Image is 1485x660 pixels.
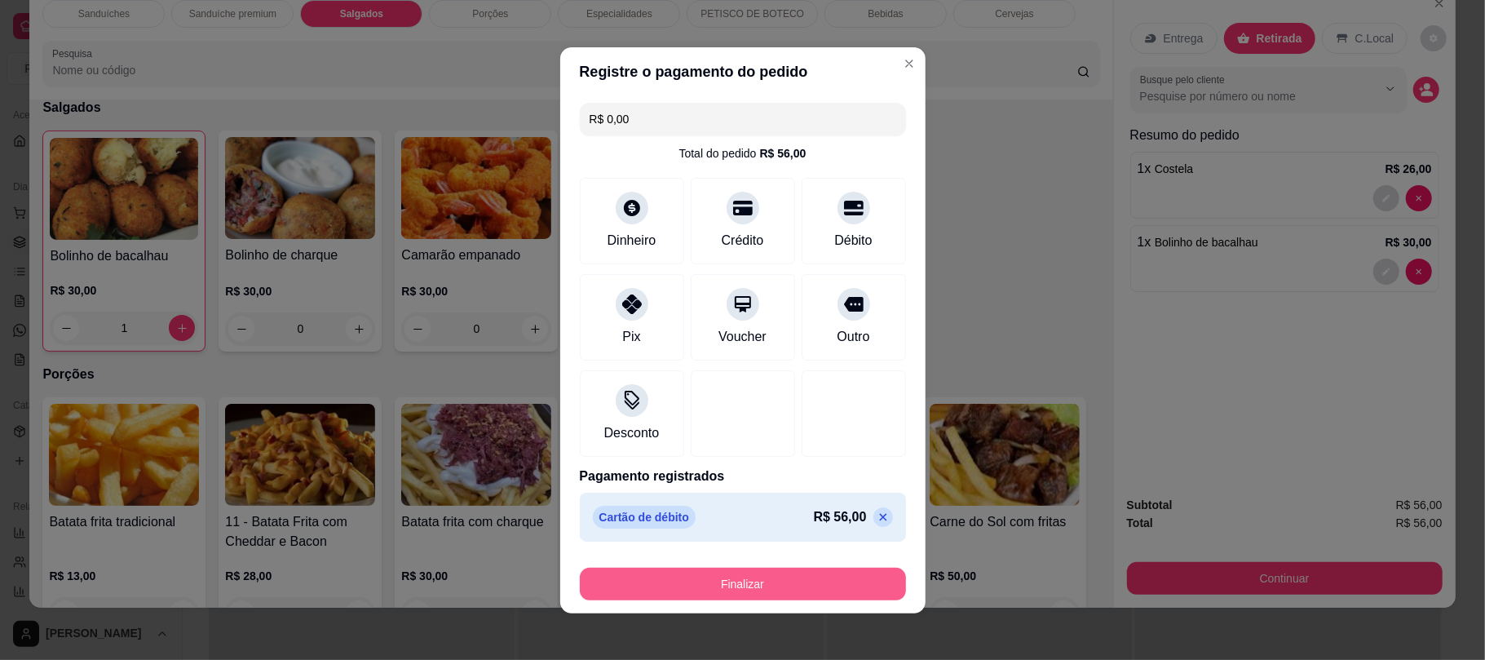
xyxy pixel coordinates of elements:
[896,51,922,77] button: Close
[593,506,696,529] p: Cartão de débito
[560,47,926,96] header: Registre o pagamento do pedido
[837,327,869,347] div: Outro
[814,507,867,527] p: R$ 56,00
[760,145,807,162] div: R$ 56,00
[722,231,764,250] div: Crédito
[608,231,656,250] div: Dinheiro
[622,327,640,347] div: Pix
[580,568,906,600] button: Finalizar
[679,145,807,162] div: Total do pedido
[590,103,896,135] input: Ex.: hambúrguer de cordeiro
[580,467,906,486] p: Pagamento registrados
[604,423,660,443] div: Desconto
[834,231,872,250] div: Débito
[718,327,767,347] div: Voucher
